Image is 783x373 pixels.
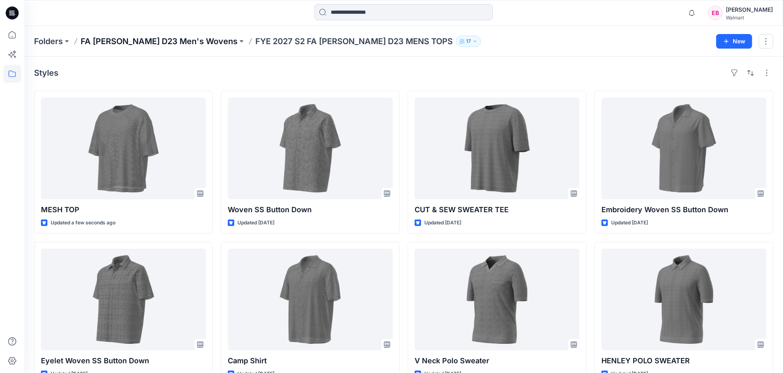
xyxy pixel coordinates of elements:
p: Woven SS Button Down [228,204,393,215]
button: 17 [456,36,481,47]
p: Camp Shirt [228,355,393,367]
a: CUT & SEW SWEATER TEE [415,98,580,199]
p: Updated [DATE] [611,219,648,227]
a: MESH TOP [41,98,206,199]
a: Embroidery Woven SS Button Down [601,98,766,199]
a: Folders [34,36,63,47]
p: FYE 2027 S2 FA [PERSON_NAME] D23 MENS TOPS [255,36,453,47]
p: HENLEY POLO SWEATER [601,355,766,367]
p: MESH TOP [41,204,206,215]
a: Eyelet Woven SS Button Down [41,249,206,350]
p: Eyelet Woven SS Button Down [41,355,206,367]
a: Woven SS Button Down [228,98,393,199]
div: Walmart [726,15,773,21]
a: V Neck Polo Sweater [415,249,580,350]
a: FA [PERSON_NAME] D23 Men's Wovens [81,36,237,47]
button: New [716,34,752,49]
p: CUT & SEW SWEATER TEE [415,204,580,215]
p: Updated [DATE] [237,219,274,227]
div: [PERSON_NAME] [726,5,773,15]
p: Updated [DATE] [424,219,461,227]
p: 17 [466,37,471,46]
p: V Neck Polo Sweater [415,355,580,367]
a: Camp Shirt [228,249,393,350]
p: Updated a few seconds ago [51,219,116,227]
p: Embroidery Woven SS Button Down [601,204,766,215]
a: HENLEY POLO SWEATER [601,249,766,350]
h4: Styles [34,68,58,78]
div: EB [708,6,723,20]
